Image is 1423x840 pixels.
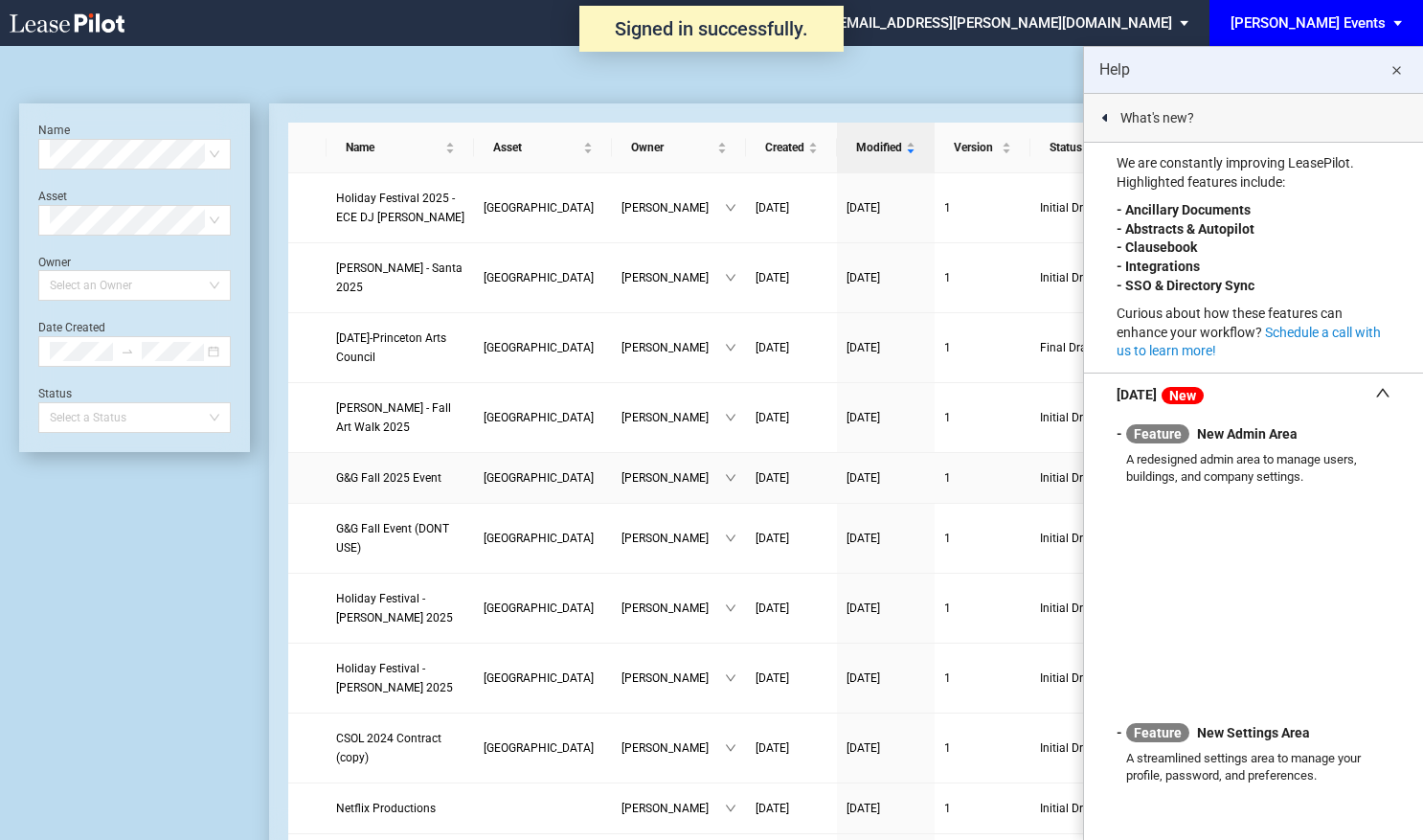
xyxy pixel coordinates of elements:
[346,138,441,157] span: Name
[935,123,1030,173] th: Version
[38,124,70,137] label: Name
[484,599,602,618] a: [GEOGRAPHIC_DATA]
[944,799,1021,818] a: 1
[1040,198,1153,217] span: Initial Draft
[621,529,725,548] span: [PERSON_NAME]
[725,672,736,684] span: down
[765,138,804,157] span: Created
[944,201,951,215] span: 1
[336,468,464,488] a: G&G Fall 2025 Event
[847,198,925,217] a: [DATE]
[484,408,602,427] a: [GEOGRAPHIC_DATA]
[847,468,925,488] a: [DATE]
[484,669,602,688] a: [GEOGRAPHIC_DATA]
[944,802,951,815] span: 1
[847,741,880,755] span: [DATE]
[847,669,925,688] a: [DATE]
[756,671,789,685] span: [DATE]
[725,803,736,814] span: down
[944,741,951,755] span: 1
[484,198,602,217] a: [GEOGRAPHIC_DATA]
[725,742,736,754] span: down
[725,272,736,284] span: down
[336,729,464,767] a: CSOL 2024 Contract (copy)
[1040,599,1153,618] span: Initial Draft
[847,201,880,215] span: [DATE]
[38,256,71,269] label: Owner
[336,331,446,364] span: Day of the Dead-Princeton Arts Council
[484,471,594,485] span: Freshfields Village
[944,471,951,485] span: 1
[725,602,736,614] span: down
[484,532,594,545] span: Freshfields Village
[944,532,951,545] span: 1
[336,799,464,818] a: Netflix Productions
[944,198,1021,217] a: 1
[612,123,746,173] th: Owner
[336,589,464,627] a: Holiday Festival - [PERSON_NAME] 2025
[621,268,725,287] span: [PERSON_NAME]
[856,138,902,157] span: Modified
[847,802,880,815] span: [DATE]
[336,398,464,437] a: [PERSON_NAME] - Fall Art Walk 2025
[837,123,935,173] th: Modified
[756,602,789,615] span: [DATE]
[484,411,594,424] span: Freshfields Village
[38,190,67,203] label: Asset
[1040,468,1153,488] span: Initial Draft
[944,671,951,685] span: 1
[336,261,463,294] span: Edwin McCora - Santa 2025
[944,411,951,424] span: 1
[756,408,827,427] a: [DATE]
[336,192,464,224] span: Holiday Festival 2025 - ECE DJ Ben Felton
[621,738,725,758] span: [PERSON_NAME]
[621,198,725,217] span: [PERSON_NAME]
[1040,799,1153,818] span: Initial Draft
[944,529,1021,548] a: 1
[847,532,880,545] span: [DATE]
[38,321,105,334] label: Date Created
[756,271,789,284] span: [DATE]
[944,602,951,615] span: 1
[1231,14,1386,32] div: [PERSON_NAME] Events
[484,201,594,215] span: Freshfields Village
[944,738,1021,758] a: 1
[944,341,951,354] span: 1
[484,338,602,357] a: [GEOGRAPHIC_DATA]
[336,401,451,434] span: Bob Williams - Fall Art Walk 2025
[1030,123,1174,173] th: Status
[725,202,736,214] span: down
[336,259,464,297] a: [PERSON_NAME] - Santa 2025
[621,799,725,818] span: [PERSON_NAME]
[944,271,951,284] span: 1
[756,799,827,818] a: [DATE]
[756,802,789,815] span: [DATE]
[484,529,602,548] a: [GEOGRAPHIC_DATA]
[484,468,602,488] a: [GEOGRAPHIC_DATA]
[621,338,725,357] span: [PERSON_NAME]
[493,138,579,157] span: Asset
[756,599,827,618] a: [DATE]
[847,602,880,615] span: [DATE]
[336,662,453,694] span: Holiday Festival - Tim Mathias 2025
[1040,669,1153,688] span: Initial Draft
[954,138,998,157] span: Version
[725,342,736,353] span: down
[621,408,725,427] span: [PERSON_NAME]
[336,471,441,485] span: G&G Fall 2025 Event
[336,802,436,815] span: Netflix Productions
[847,271,880,284] span: [DATE]
[944,599,1021,618] a: 1
[327,123,474,173] th: Name
[847,268,925,287] a: [DATE]
[847,599,925,618] a: [DATE]
[725,412,736,423] span: down
[756,669,827,688] a: [DATE]
[484,271,594,284] span: Freshfields Village
[1040,408,1153,427] span: Initial Draft
[336,189,464,227] a: Holiday Festival 2025 - ECE DJ [PERSON_NAME]
[484,741,594,755] span: Freshfields Village
[725,533,736,544] span: down
[336,329,464,367] a: [DATE]-Princeton Arts Council
[847,799,925,818] a: [DATE]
